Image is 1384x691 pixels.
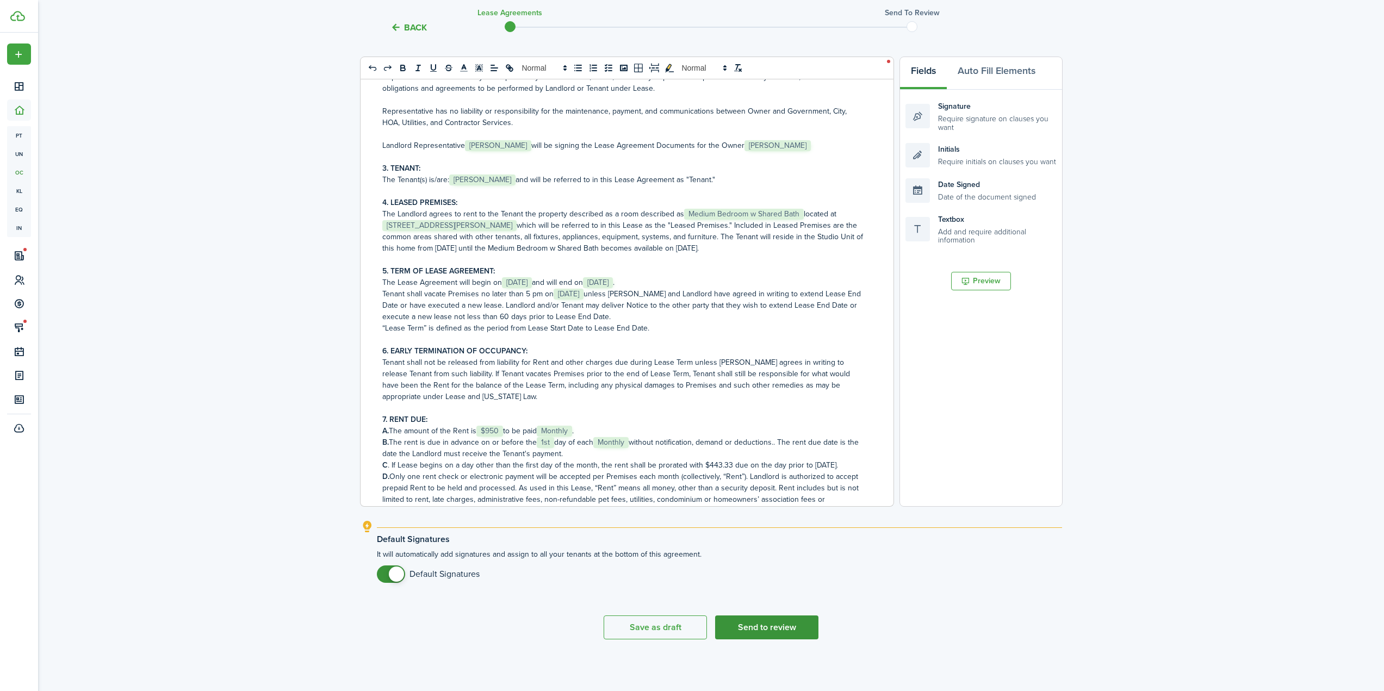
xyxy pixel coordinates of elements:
[662,61,677,74] button: toggleMarkYellow: markYellow
[382,265,495,277] strong: 5. TERM OF LEASE AGREEMENT:
[570,61,586,74] button: list: bullet
[885,7,940,18] h3: Send to review
[382,414,427,425] strong: 7. RENT DUE:
[601,61,616,74] button: list: check
[583,277,613,288] span: [DATE]
[554,289,584,300] span: [DATE]
[441,61,456,74] button: strike
[7,163,31,182] a: oc
[7,43,31,65] button: Open menu
[365,61,380,74] button: undo: undo
[7,182,31,200] a: kl
[537,437,554,448] span: 1st
[465,140,531,151] span: [PERSON_NAME]
[7,145,31,163] a: un
[382,425,864,437] p: The amount of the Rent is to be paid .
[382,322,864,334] p: “Lease Term” is defined as the period from Lease Start Date to Lease End Date.
[900,57,947,90] button: Fields
[631,61,647,74] button: table-better
[951,272,1011,290] button: Preview
[382,277,864,288] p: The Lease Agreement will begin on and will end on .
[684,209,804,220] span: Medium Bedroom w Shared Bath
[744,140,811,151] span: [PERSON_NAME]
[382,288,864,322] p: Tenant shall vacate Premises no later than 5 pm on unless [PERSON_NAME] and Landlord have agreed ...
[616,61,631,74] button: image
[715,615,818,639] button: Send to review
[382,459,388,471] strong: C
[361,520,374,533] i: outline
[382,425,389,437] strong: A.
[7,126,31,145] a: pt
[382,197,457,208] strong: 4. LEASED PREMISES:
[10,11,25,21] img: TenantCloud
[502,277,532,288] span: [DATE]
[449,175,516,185] span: [PERSON_NAME]
[382,345,527,357] strong: 6. EARLY TERMINATION OF OCCUPANCY:
[382,471,864,528] p: Only one rent check or electronic payment will be accepted per Premises each month (collectively,...
[502,61,517,74] button: link
[476,426,503,437] span: $950
[382,357,864,402] p: Tenant shall not be released from liability for Rent and other charges due during Lease Term unle...
[382,459,864,471] p: . If Lease begins on a day other than the first day of the month, the rent shall be prorated with...
[947,57,1046,90] button: Auto Fill Elements
[411,61,426,74] button: italic
[382,471,389,482] strong: D.
[377,534,1062,544] explanation-title: Default Signatures
[382,163,420,174] strong: 3. TENANT:
[382,140,864,151] p: Landlord Representative will be signing the Lease Agreement Documents for the Owner
[395,61,411,74] button: bold
[382,437,389,448] strong: B.
[426,61,441,74] button: underline
[730,61,746,74] button: clean
[382,105,864,128] p: Representative has no liability or responsibility for the maintenance, payment, and communication...
[382,220,517,231] span: [STREET_ADDRESS][PERSON_NAME]
[390,22,427,33] button: Back
[647,61,662,74] button: pageBreak
[382,208,864,254] p: The Landlord agrees to rent to the Tenant the property described as a room described as located a...
[7,219,31,237] a: in
[7,200,31,219] a: eq
[537,426,572,437] span: Monthly
[382,174,864,185] p: The Tenant(s) is/are: and will be referred to in this Lease Agreement as "Tenant."
[382,437,864,459] p: The rent is due in advance on or before the day of each without notification, demand or deduction...
[593,437,629,448] span: Monthly
[477,7,542,18] h3: Lease Agreements
[382,71,864,94] p: Representative has no liability or responsibility for the escrow, rental, or security deposit fun...
[604,615,707,639] button: Save as draft
[377,549,1062,583] explanation-description: It will automatically add signatures and assign to all your tenants at the bottom of this agreement.
[380,61,395,74] button: redo: redo
[586,61,601,74] button: list: ordered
